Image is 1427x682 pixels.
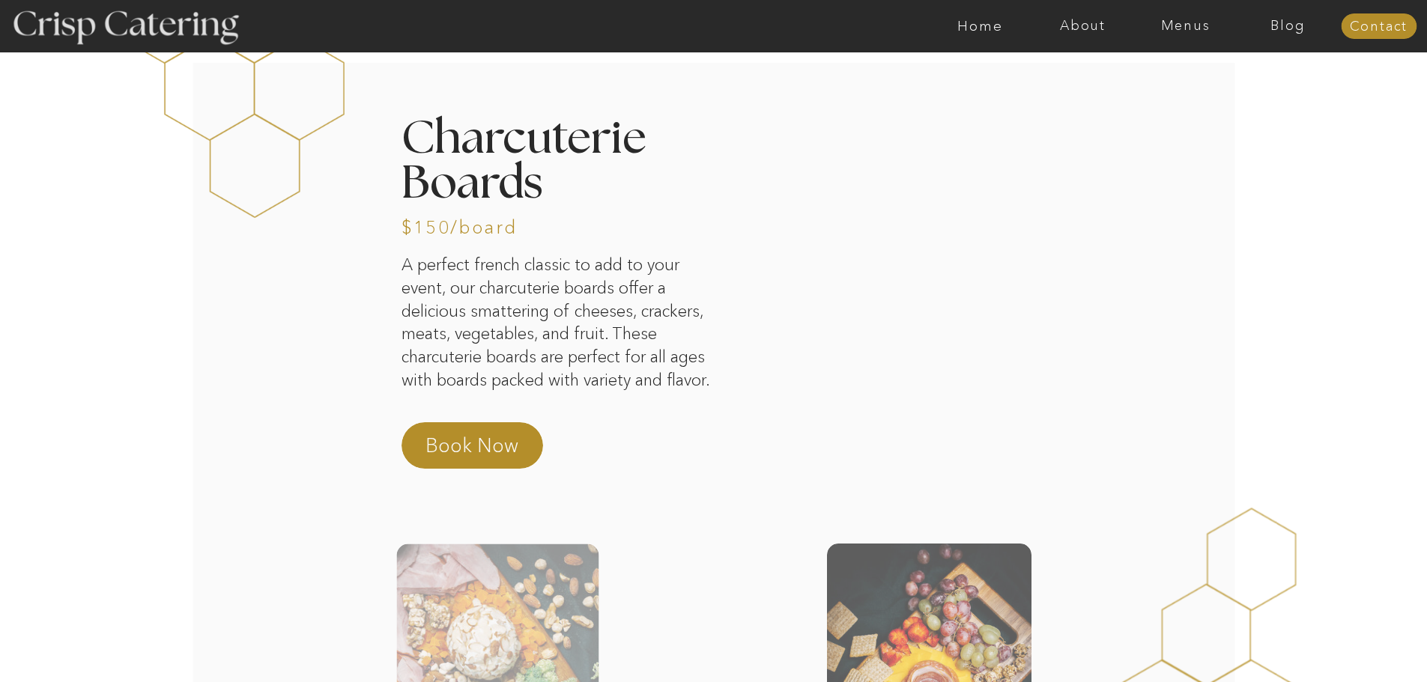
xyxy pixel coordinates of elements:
p: A perfect french classic to add to your event, our charcuterie boards offer a delicious smatterin... [402,254,717,409]
a: Menus [1134,19,1237,34]
a: Book Now [425,432,557,468]
h3: $150/board [402,219,487,233]
a: Contact [1341,19,1417,34]
h2: Charcuterie Boards [402,117,753,156]
a: Blog [1237,19,1339,34]
a: Home [929,19,1031,34]
a: About [1031,19,1134,34]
